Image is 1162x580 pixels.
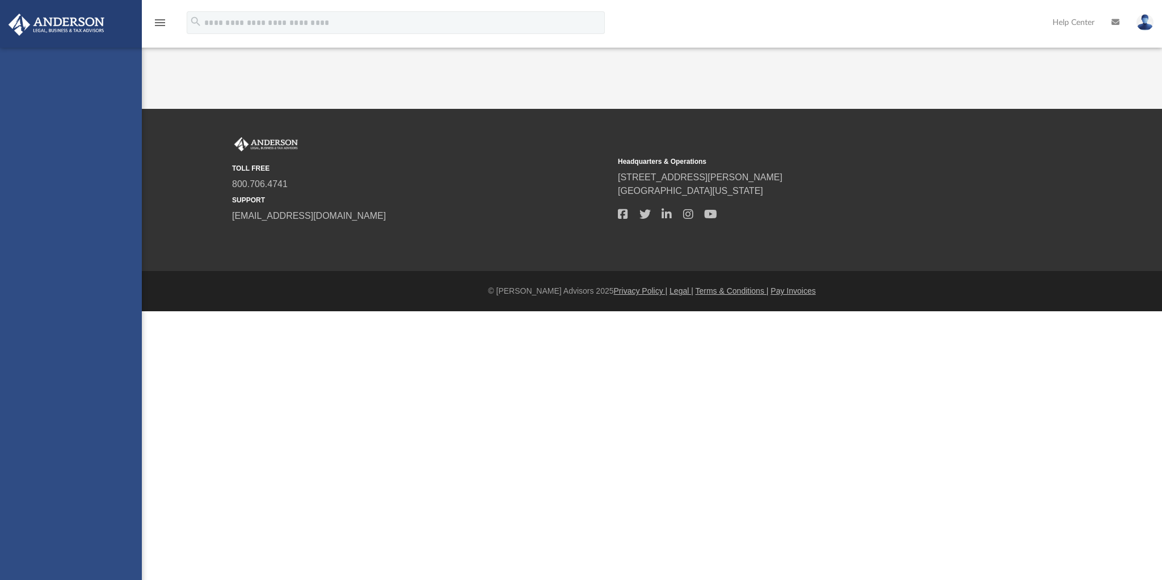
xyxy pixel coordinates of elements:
a: Privacy Policy | [614,286,668,295]
a: Legal | [670,286,693,295]
i: menu [153,16,167,29]
small: Headquarters & Operations [618,156,996,167]
i: search [190,15,202,28]
img: Anderson Advisors Platinum Portal [232,137,300,152]
a: Pay Invoices [771,286,815,295]
img: User Pic [1136,14,1153,31]
a: [EMAIL_ADDRESS][DOMAIN_NAME] [232,211,386,221]
a: Terms & Conditions | [696,286,769,295]
a: 800.706.4741 [232,179,288,189]
small: TOLL FREE [232,163,610,173]
img: Anderson Advisors Platinum Portal [5,14,108,36]
a: [GEOGRAPHIC_DATA][US_STATE] [618,186,763,196]
a: menu [153,22,167,29]
div: © [PERSON_NAME] Advisors 2025 [142,285,1162,297]
small: SUPPORT [232,195,610,205]
a: [STREET_ADDRESS][PERSON_NAME] [618,172,782,182]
